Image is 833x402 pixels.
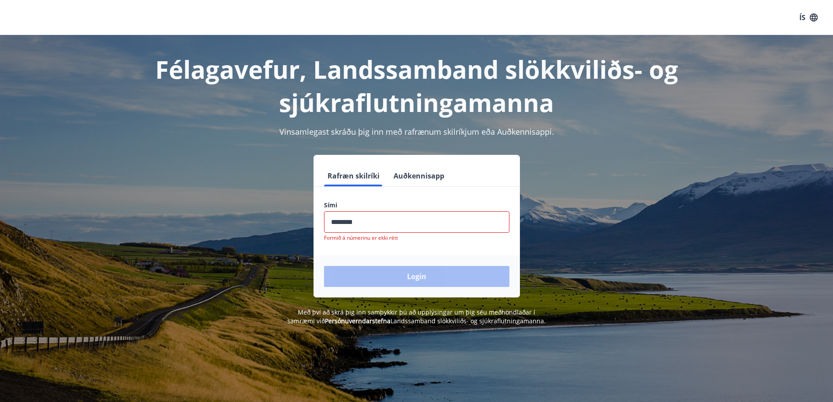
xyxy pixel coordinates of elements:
button: Rafræn skilríki [324,165,383,186]
span: Vinsamlegast skráðu þig inn með rafrænum skilríkjum eða Auðkennisappi. [279,126,554,137]
span: Með því að skrá þig inn samþykkir þú að upplýsingar um þig séu meðhöndlaðar í samræmi við Landssa... [287,308,546,325]
p: Formið á númerinu er ekki rétt [324,234,509,241]
button: Auðkennisapp [390,165,448,186]
h1: Félagavefur, Landssamband slökkviliðs- og sjúkraflutningamanna [112,52,721,119]
a: Persónuverndarstefna [325,317,390,325]
label: Sími [324,201,509,210]
button: ÍS [795,10,823,25]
